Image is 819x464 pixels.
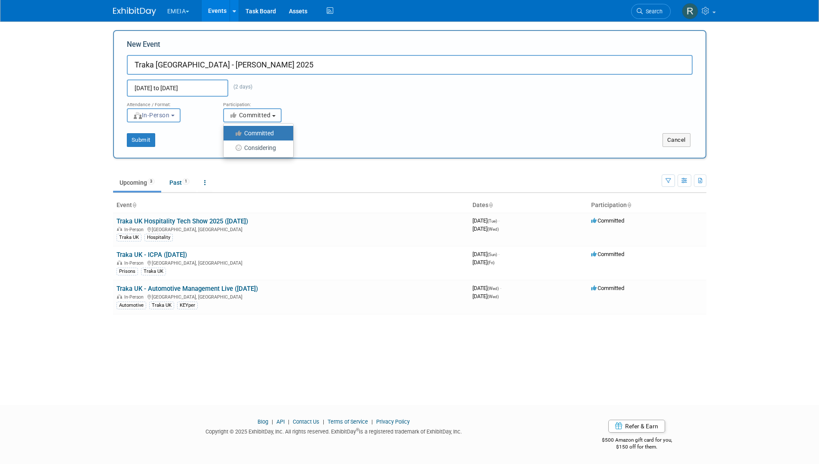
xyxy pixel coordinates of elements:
span: In-Person [124,260,146,266]
span: In-Person [124,294,146,300]
button: Committed [223,108,282,122]
a: Traka UK - Automotive Management Live ([DATE]) [117,285,258,293]
img: ExhibitDay [113,7,156,16]
a: Blog [258,418,268,425]
span: - [498,251,500,257]
div: Attendance / Format: [127,97,210,108]
span: - [500,285,501,291]
span: Committed [229,112,271,119]
a: Sort by Start Date [488,201,493,208]
span: [DATE] [472,293,499,299]
button: In-Person [127,108,181,122]
div: Participation: [223,97,307,108]
a: Privacy Policy [376,418,410,425]
span: (Fri) [488,260,494,265]
div: Copyright © 2025 ExhibitDay, Inc. All rights reserved. ExhibitDay is a registered trademark of Ex... [113,426,555,436]
span: In-Person [124,227,146,232]
span: 1 [182,178,190,185]
span: Search [643,8,663,15]
span: | [321,418,326,425]
div: Hospitality [144,234,173,241]
a: Traka UK - ICPA ([DATE]) [117,251,187,259]
div: Prisons [117,268,138,275]
th: Event [113,198,469,213]
span: Committed [591,285,624,291]
div: Traka UK [117,234,141,241]
img: Rafaela Rupere [682,3,698,19]
a: Upcoming3 [113,174,161,191]
img: In-Person Event [117,294,122,299]
div: KEYper [177,302,198,309]
label: Committed [228,128,285,139]
label: New Event [127,40,160,53]
span: (Wed) [488,286,499,291]
span: [DATE] [472,251,500,257]
a: Search [631,4,671,19]
span: | [270,418,275,425]
span: [DATE] [472,259,494,266]
a: Terms of Service [328,418,368,425]
div: Traka UK [141,268,166,275]
img: In-Person Event [117,260,122,265]
div: [GEOGRAPHIC_DATA], [GEOGRAPHIC_DATA] [117,226,466,232]
div: $150 off for them. [567,443,706,451]
span: | [369,418,375,425]
span: Committed [591,217,624,224]
div: $500 Amazon gift card for you, [567,431,706,451]
a: Past1 [163,174,196,191]
span: (Wed) [488,227,499,232]
span: - [498,217,500,224]
button: Cancel [663,133,690,147]
span: Committed [591,251,624,257]
button: Submit [127,133,155,147]
input: Name of Trade Show / Conference [127,55,693,75]
a: Refer & Earn [608,420,665,433]
div: Traka UK [149,302,174,309]
a: API [276,418,285,425]
span: (Wed) [488,294,499,299]
a: Sort by Event Name [132,201,136,208]
span: [DATE] [472,226,499,232]
a: Contact Us [293,418,319,425]
span: | [286,418,291,425]
span: In-Person [133,112,170,119]
div: Automotive [117,302,146,309]
input: Start Date - End Date [127,79,228,97]
label: Considering [228,142,285,153]
th: Dates [469,198,588,213]
span: (2 days) [228,84,252,90]
span: (Sun) [488,252,497,257]
sup: ® [356,427,359,432]
span: [DATE] [472,217,500,224]
span: [DATE] [472,285,501,291]
span: 3 [147,178,155,185]
span: (Tue) [488,219,497,223]
a: Sort by Participation Type [627,201,631,208]
div: [GEOGRAPHIC_DATA], [GEOGRAPHIC_DATA] [117,259,466,266]
a: Traka UK Hospitality Tech Show 2025 ([DATE]) [117,217,248,225]
div: [GEOGRAPHIC_DATA], [GEOGRAPHIC_DATA] [117,293,466,300]
th: Participation [588,198,706,213]
img: In-Person Event [117,227,122,231]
